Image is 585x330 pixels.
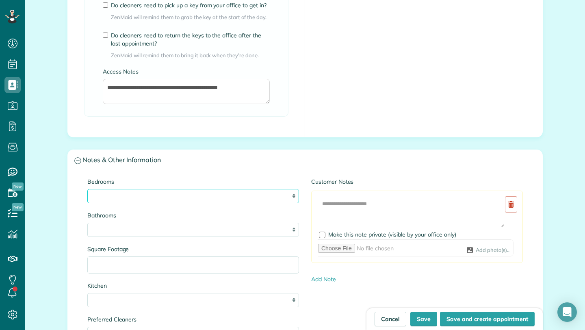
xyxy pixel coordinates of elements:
span: ZenMaid will remind them to grab the key at the start of the day. [111,13,270,21]
div: Open Intercom Messenger [557,302,577,322]
label: Bathrooms [87,211,299,219]
label: Do cleaners need to pick up a key from your office to get in? [111,1,270,9]
a: Add Note [311,276,336,283]
span: New [12,203,24,211]
label: Customer Notes [311,178,523,186]
input: Do cleaners need to return the keys to the office after the last appointment? [103,33,108,38]
label: Do cleaners need to return the keys to the office after the last appointment? [111,31,270,48]
label: Kitchen [87,282,299,290]
span: Make this note private (visible by your office only) [328,231,456,238]
span: New [12,182,24,191]
label: Access Notes [103,67,270,76]
a: Notes & Other Information [68,150,542,171]
button: Save [410,312,437,326]
span: ZenMaid will remind them to bring it back when they’re done. [111,52,270,59]
label: Square Footage [87,245,299,253]
label: Bedrooms [87,178,299,186]
button: Save and create appointment [440,312,535,326]
label: Preferred Cleaners [87,315,299,323]
input: Do cleaners need to pick up a key from your office to get in? [103,2,108,8]
a: Cancel [375,312,406,326]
